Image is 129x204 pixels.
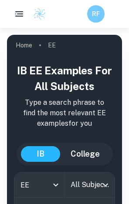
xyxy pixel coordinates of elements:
[48,40,56,50] p: EE
[91,9,101,19] h6: RF
[28,7,46,20] a: Clastify logo
[33,7,46,20] img: Clastify logo
[14,63,115,94] h1: IB EE examples for all subjects
[99,179,112,191] button: Open
[14,173,64,197] div: EE
[14,97,115,129] p: Type a search phrase to find the most relevant EE examples for you
[62,146,109,162] button: College
[21,146,60,162] button: IB
[16,39,32,51] a: Home
[87,5,105,23] button: RF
